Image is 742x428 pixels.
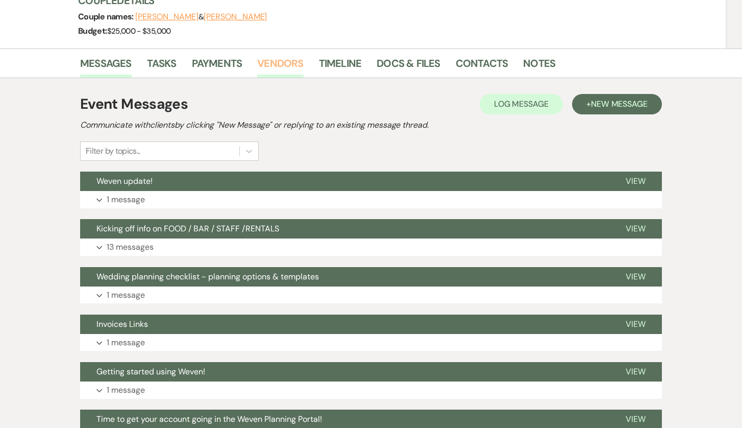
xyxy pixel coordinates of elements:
[80,55,132,78] a: Messages
[192,55,242,78] a: Payments
[78,26,107,36] span: Budget:
[626,176,646,186] span: View
[107,289,145,302] p: 1 message
[80,382,662,399] button: 1 message
[107,384,145,397] p: 1 message
[107,336,145,349] p: 1 message
[319,55,362,78] a: Timeline
[591,99,648,109] span: New Message
[609,267,662,287] button: View
[257,55,303,78] a: Vendors
[107,193,145,206] p: 1 message
[86,145,140,157] div: Filter by topics...
[96,366,205,377] span: Getting started using Weven!
[96,223,279,234] span: Kicking off info on FOOD / BAR / STAFF /RENTALS
[626,366,646,377] span: View
[80,93,188,115] h1: Event Messages
[523,55,555,78] a: Notes
[609,315,662,334] button: View
[80,239,662,256] button: 13 messages
[204,13,267,21] button: [PERSON_NAME]
[96,414,322,424] span: Time to get your account going in the Weven Planning Portal!
[80,267,609,287] button: Wedding planning checklist - planning options & templates
[626,223,646,234] span: View
[456,55,508,78] a: Contacts
[609,172,662,191] button: View
[80,191,662,208] button: 1 message
[609,362,662,382] button: View
[80,362,609,382] button: Getting started using Weven!
[80,172,609,191] button: Weven update!
[96,319,148,329] span: Invoices Links
[135,13,199,21] button: [PERSON_NAME]
[626,319,646,329] span: View
[80,334,662,351] button: 1 message
[96,176,153,186] span: Weven update!
[135,12,267,22] span: &
[626,414,646,424] span: View
[80,287,662,304] button: 1 message
[480,94,563,114] button: Log Message
[80,119,662,131] h2: Communicate with clients by clicking "New Message" or replying to an existing message thread.
[80,219,609,239] button: Kicking off info on FOOD / BAR / STAFF /RENTALS
[494,99,549,109] span: Log Message
[107,241,154,254] p: 13 messages
[80,315,609,334] button: Invoices Links
[96,271,319,282] span: Wedding planning checklist - planning options & templates
[626,271,646,282] span: View
[78,11,135,22] span: Couple names:
[609,219,662,239] button: View
[377,55,440,78] a: Docs & Files
[107,26,171,36] span: $25,000 - $35,000
[147,55,177,78] a: Tasks
[572,94,662,114] button: +New Message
